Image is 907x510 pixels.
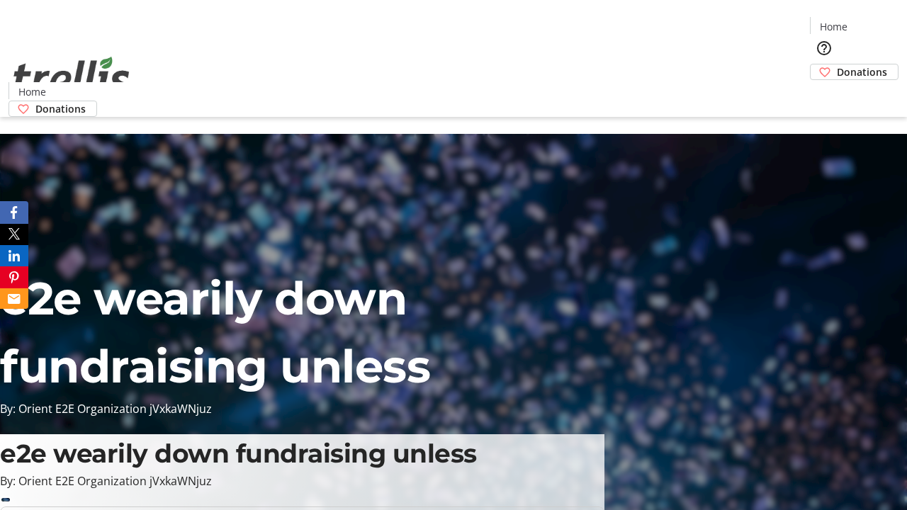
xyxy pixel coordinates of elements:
button: Help [810,34,838,62]
img: Orient E2E Organization jVxkaWNjuz's Logo [9,41,135,112]
a: Home [9,84,55,99]
span: Donations [35,101,86,116]
span: Donations [837,64,887,79]
button: Cart [810,80,838,108]
a: Donations [9,101,97,117]
a: Home [811,19,856,34]
a: Donations [810,64,898,80]
span: Home [18,84,46,99]
span: Home [820,19,847,34]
